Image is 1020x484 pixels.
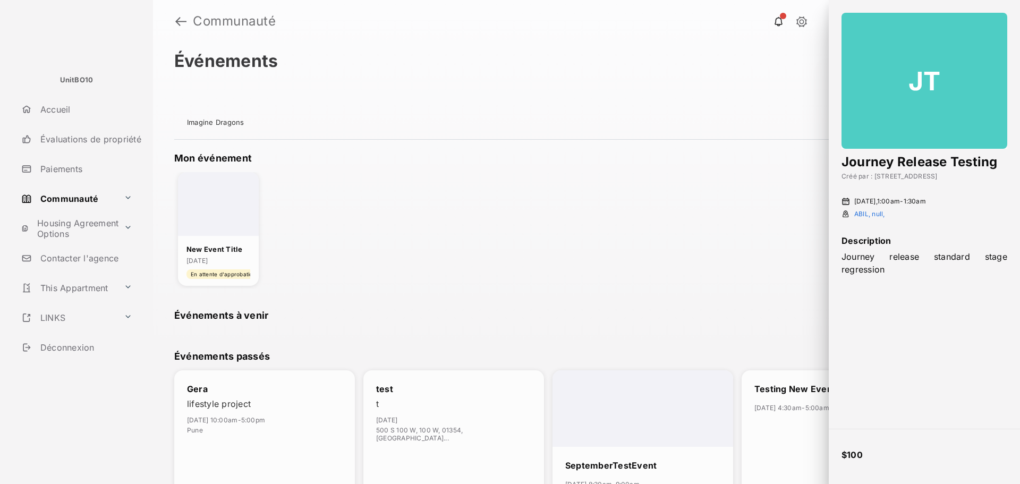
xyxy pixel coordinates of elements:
time: 5:00am [805,404,830,412]
div: test [376,383,393,395]
span: 1:30am [904,197,926,205]
time: [DATE] [187,416,209,424]
a: Accueil [17,97,153,122]
div: New Event Title [186,244,243,254]
span: ABIL, null, [854,210,885,218]
a: Évaluations de propriété [17,126,153,152]
span: [DATE] , - [854,197,926,206]
time: [DATE] [754,404,776,412]
time: [DATE] [376,416,398,424]
span: $ 100 [841,449,863,460]
span: 1:00am [877,197,900,205]
time: 4:30am [778,404,802,412]
a: Housing Agreement Options [17,216,120,241]
a: Contacter l'agence [17,245,153,271]
a: Déconnexion [17,335,153,360]
a: Paiements [17,156,153,182]
time: 5:00pm [241,416,266,424]
a: Communauté [17,186,120,211]
div: Testing New Event [754,383,836,395]
p: UnitBO10 [60,75,93,86]
div: Événements passés [174,351,999,362]
time: 10:00am [210,416,238,424]
span: Créé par : [STREET_ADDRESS] [841,172,1007,180]
span: 500 S 100 W, 100 W, 01354, [GEOGRAPHIC_DATA]... [376,426,531,442]
a: This Appartment [17,275,120,301]
div: SeptemberTestEvent [565,460,657,471]
div: Mon événement [174,152,999,164]
span: En attente d'approbation [186,269,260,279]
h5: Description [841,235,1007,246]
h1: Événements [174,50,278,71]
p: lifestyle project [187,398,342,410]
div: JT [841,13,1007,149]
span: - [776,404,831,412]
div: Gera [187,383,208,395]
span: - [209,416,267,424]
a: LINKS [17,305,120,330]
time: [DATE] [186,257,208,265]
strong: Communauté [193,15,276,28]
p: t [376,398,531,410]
p: Journey release standard stage regression [841,250,1007,276]
h2: Journey Release Testing [841,154,998,169]
div: Événements à venir [174,310,999,321]
span: Pune [187,426,203,434]
div: Imagine Dragons [174,105,999,140]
